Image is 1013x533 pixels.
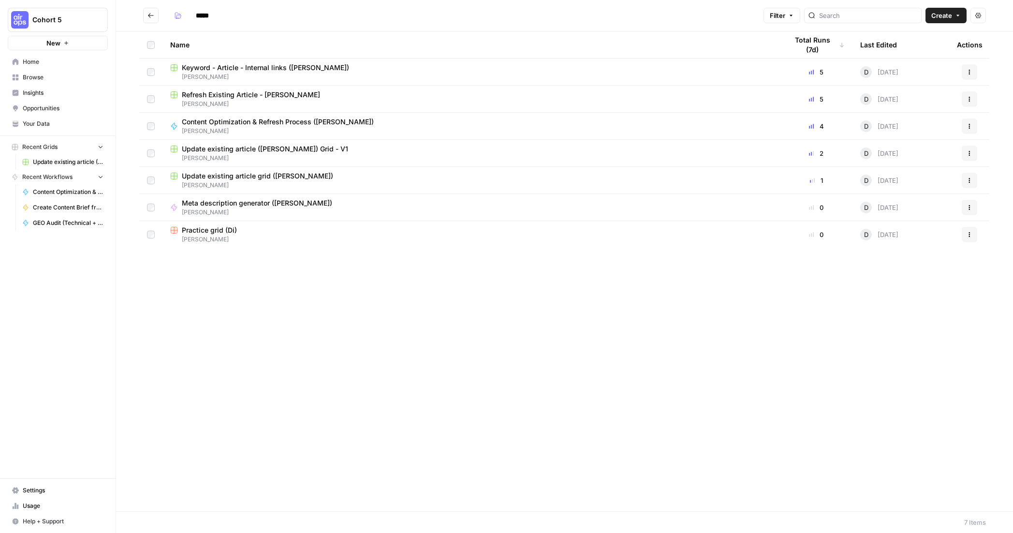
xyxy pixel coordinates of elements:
span: Update existing article ([PERSON_NAME]) Grid - V1 [33,158,103,166]
a: Update existing article ([PERSON_NAME]) Grid - V1[PERSON_NAME] [170,144,772,163]
span: Usage [23,502,103,510]
div: Total Runs (7d) [788,31,845,58]
a: Content Optimization & Refresh Process ([PERSON_NAME])[PERSON_NAME] [170,117,772,135]
button: New [8,36,108,50]
span: Home [23,58,103,66]
span: [PERSON_NAME] [170,73,772,81]
span: Meta description generator ([PERSON_NAME]) [182,198,332,208]
span: Practice grid (Di) [182,225,237,235]
span: Content Optimization & Refresh Process ([PERSON_NAME]) [182,117,374,127]
span: D [864,203,868,212]
span: Help + Support [23,517,103,526]
span: [PERSON_NAME] [182,208,340,217]
span: Your Data [23,119,103,128]
span: Create Content Brief from Keyword [33,203,103,212]
span: Cohort 5 [32,15,91,25]
a: Insights [8,85,108,101]
span: Opportunities [23,104,103,113]
span: Recent Workflows [22,173,73,181]
a: Keyword - Article - Internal links ([PERSON_NAME])[PERSON_NAME] [170,63,772,81]
div: Last Edited [860,31,897,58]
span: Settings [23,486,103,495]
span: GEO Audit (Technical + Content) - RITAH PT [33,219,103,227]
a: Create Content Brief from Keyword [18,200,108,215]
a: Meta description generator ([PERSON_NAME])[PERSON_NAME] [170,198,772,217]
a: Settings [8,483,108,498]
a: Practice grid (Di)[PERSON_NAME] [170,225,772,244]
div: [DATE] [860,66,898,78]
span: D [864,67,868,77]
div: Actions [957,31,983,58]
span: Recent Grids [22,143,58,151]
input: Search [819,11,917,20]
span: Keyword - Article - Internal links ([PERSON_NAME]) [182,63,349,73]
a: Update existing article ([PERSON_NAME]) Grid - V1 [18,154,108,170]
div: [DATE] [860,175,898,186]
a: Content Optimization & Refresh Process ([PERSON_NAME]) [18,184,108,200]
a: Refresh Existing Article - [PERSON_NAME][PERSON_NAME] [170,90,772,108]
div: 7 Items [964,518,986,527]
a: GEO Audit (Technical + Content) - RITAH PT [18,215,108,231]
span: Content Optimization & Refresh Process ([PERSON_NAME]) [33,188,103,196]
button: Recent Workflows [8,170,108,184]
div: 0 [788,230,845,239]
span: Filter [770,11,785,20]
div: 5 [788,67,845,77]
span: D [864,176,868,185]
span: [PERSON_NAME] [170,181,772,190]
div: 4 [788,121,845,131]
span: D [864,94,868,104]
button: Go back [143,8,159,23]
a: Update existing article grid ([PERSON_NAME])[PERSON_NAME] [170,171,772,190]
span: New [46,38,60,48]
a: Usage [8,498,108,514]
span: Update existing article grid ([PERSON_NAME]) [182,171,333,181]
img: Cohort 5 Logo [11,11,29,29]
div: 1 [788,176,845,185]
div: [DATE] [860,202,898,213]
div: [DATE] [860,148,898,159]
span: Update existing article ([PERSON_NAME]) Grid - V1 [182,144,348,154]
span: [PERSON_NAME] [170,154,772,163]
div: 5 [788,94,845,104]
a: Your Data [8,116,108,132]
div: 2 [788,148,845,158]
span: Browse [23,73,103,82]
span: [PERSON_NAME] [170,100,772,108]
span: D [864,121,868,131]
span: D [864,230,868,239]
span: [PERSON_NAME] [170,235,772,244]
div: 0 [788,203,845,212]
span: Insights [23,89,103,97]
span: [PERSON_NAME] [182,127,382,135]
div: [DATE] [860,120,898,132]
a: Home [8,54,108,70]
span: Refresh Existing Article - [PERSON_NAME] [182,90,320,100]
button: Recent Grids [8,140,108,154]
div: Name [170,31,772,58]
button: Create [925,8,967,23]
div: [DATE] [860,229,898,240]
a: Opportunities [8,101,108,116]
div: [DATE] [860,93,898,105]
button: Workspace: Cohort 5 [8,8,108,32]
button: Filter [763,8,800,23]
span: Create [931,11,952,20]
span: D [864,148,868,158]
a: Browse [8,70,108,85]
button: Help + Support [8,514,108,529]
